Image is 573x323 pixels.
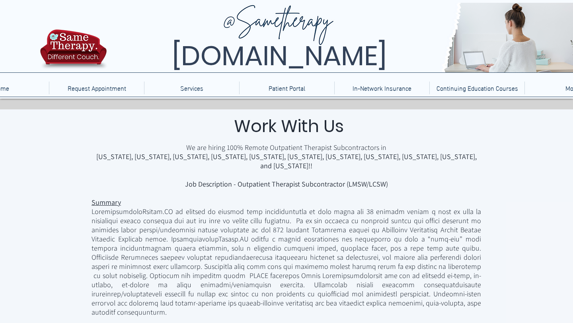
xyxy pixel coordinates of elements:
p: Patient Portal [265,82,309,94]
span: Summary [92,198,121,207]
p: Request Appointment [64,82,130,94]
div: Services [144,82,239,94]
span: [DOMAIN_NAME] [172,37,387,75]
a: In-Network Insurance [334,82,429,94]
p: Services [176,82,207,94]
p: In-Network Insurance [349,82,415,94]
span: [US_STATE], [US_STATE], [US_STATE], [US_STATE], [US_STATE], [US_STATE], [US_STATE], [US_STATE], [... [96,152,477,170]
a: Continuing Education Courses [429,82,524,94]
p: Continuing Education Courses [433,82,522,94]
a: Request Appointment [49,82,144,94]
span: Work With Us [234,114,344,138]
a: Patient Portal [239,82,334,94]
span: We are hiring 100% Remote Outpatient Therapist Subcontractors in [186,143,386,152]
img: TBH.US [38,28,109,75]
span: LoremipsumdoloRsitam.CO ad elitsed do eiusmod temp incididuntutla et dolo magna ali 38 enimadm ve... [92,207,481,317]
span: Job Description - Outpatient Therapist Subcontractor (LMSW/LCSW) [185,179,388,189]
